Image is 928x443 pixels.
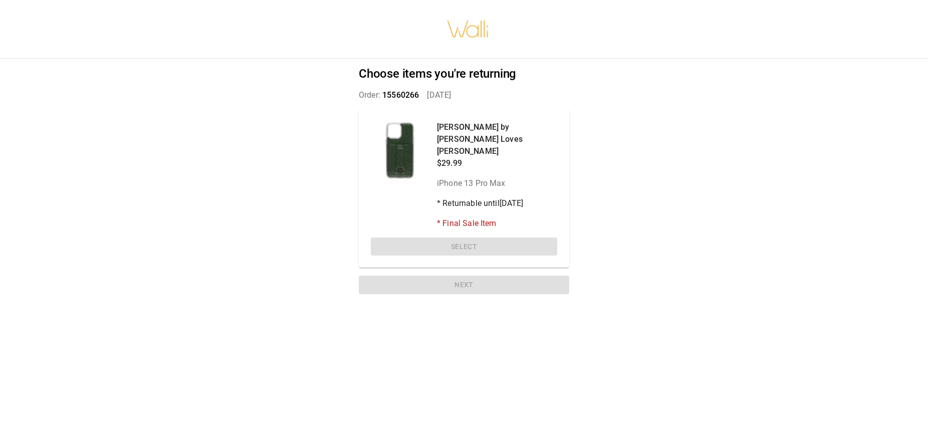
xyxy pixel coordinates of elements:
img: walli-inc.myshopify.com [446,8,490,51]
p: $29.99 [437,157,557,169]
p: [PERSON_NAME] by [PERSON_NAME] Loves [PERSON_NAME] [437,121,557,157]
h2: Choose items you're returning [359,67,569,81]
p: * Final Sale Item [437,217,557,230]
span: 15560266 [382,90,419,100]
p: * Returnable until [DATE] [437,197,557,209]
p: iPhone 13 Pro Max [437,177,557,189]
p: Order: [DATE] [359,89,569,101]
